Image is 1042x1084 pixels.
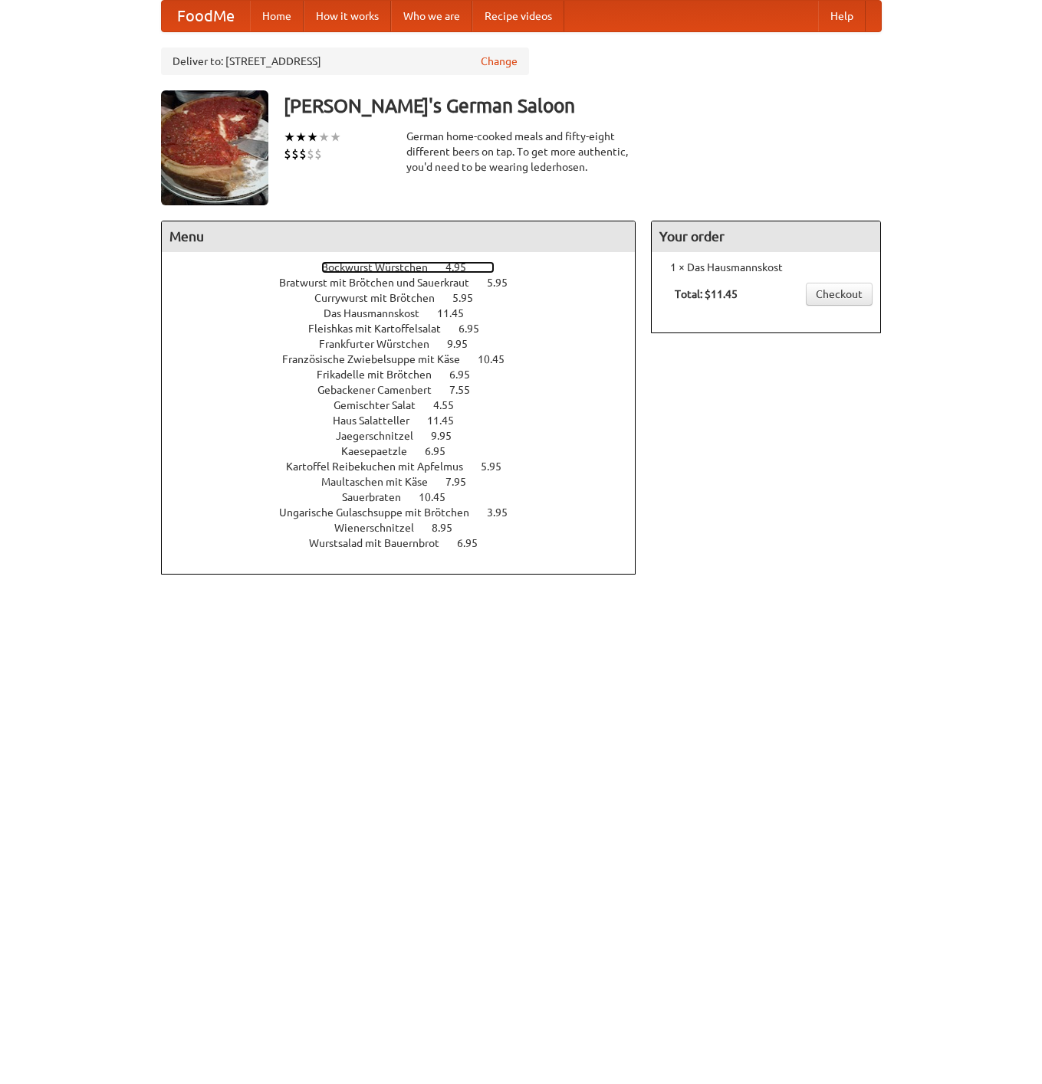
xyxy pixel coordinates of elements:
[286,460,478,473] span: Kartoffel Reibekuchen mit Apfelmus
[675,288,738,300] b: Total: $11.45
[309,537,455,549] span: Wurstsalad mit Bauernbrot
[818,1,866,31] a: Help
[279,277,536,289] a: Bratwurst mit Brötchen und Sauerkraut 5.95
[391,1,472,31] a: Who we are
[321,476,495,488] a: Maultaschen mit Käse 7.95
[457,537,493,549] span: 6.95
[334,399,431,411] span: Gemischter Salat
[659,260,873,275] li: 1 × Das Hausmannskost
[286,460,530,473] a: Kartoffel Reibekuchen mit Apfelmus 5.95
[284,146,291,162] li: $
[487,506,523,519] span: 3.95
[419,491,461,503] span: 10.45
[317,368,447,381] span: Frikadelle mit Brötchen
[321,261,495,273] a: Bockwurst Würstchen 4.95
[295,129,307,146] li: ★
[481,460,517,473] span: 5.95
[279,277,485,289] span: Bratwurst mit Brötchen und Sauerkraut
[652,221,880,252] h4: Your order
[319,338,496,350] a: Frankfurter Würstchen 9.95
[449,384,485,396] span: 7.55
[341,445,422,457] span: Kaesepaetzle
[161,47,529,75] div: Deliver to: [STREET_ADDRESS]
[806,283,873,306] a: Checkout
[431,430,467,442] span: 9.95
[342,491,416,503] span: Sauerbraten
[317,384,447,396] span: Gebackener Camenbert
[445,476,482,488] span: 7.95
[406,129,636,175] div: German home-cooked meals and fifty-eight different beers on tap. To get more authentic, you'd nee...
[282,353,533,365] a: Französische Zwiebelsuppe mit Käse 10.45
[333,414,425,427] span: Haus Salatteller
[250,1,304,31] a: Home
[324,307,435,319] span: Das Hausmannskost
[333,414,482,427] a: Haus Salatteller 11.45
[318,129,330,146] li: ★
[487,277,523,289] span: 5.95
[324,307,492,319] a: Das Hausmannskost 11.45
[330,129,341,146] li: ★
[304,1,391,31] a: How it works
[336,430,429,442] span: Jaegerschnitzel
[472,1,564,31] a: Recipe videos
[319,338,445,350] span: Frankfurter Würstchen
[314,292,501,304] a: Currywurst mit Brötchen 5.95
[334,399,482,411] a: Gemischter Salat 4.55
[317,384,498,396] a: Gebackener Camenbert 7.55
[342,491,474,503] a: Sauerbraten 10.45
[334,522,429,534] span: Wienerschnitzel
[449,368,485,381] span: 6.95
[308,323,508,335] a: Fleishkas mit Kartoffelsalat 6.95
[162,1,250,31] a: FoodMe
[162,221,636,252] h4: Menu
[282,353,475,365] span: Französische Zwiebelsuppe mit Käse
[284,90,882,121] h3: [PERSON_NAME]'s German Saloon
[425,445,461,457] span: 6.95
[478,353,520,365] span: 10.45
[432,522,468,534] span: 8.95
[307,129,318,146] li: ★
[437,307,479,319] span: 11.45
[459,323,495,335] span: 6.95
[481,54,518,69] a: Change
[336,430,480,442] a: Jaegerschnitzel 9.95
[334,522,481,534] a: Wienerschnitzel 8.95
[291,146,299,162] li: $
[341,445,474,457] a: Kaesepaetzle 6.95
[284,129,295,146] li: ★
[317,368,498,381] a: Frikadelle mit Brötchen 6.95
[452,292,488,304] span: 5.95
[445,261,482,273] span: 4.95
[299,146,307,162] li: $
[314,292,450,304] span: Currywurst mit Brötchen
[321,476,443,488] span: Maultaschen mit Käse
[309,537,506,549] a: Wurstsalad mit Bauernbrot 6.95
[308,323,456,335] span: Fleishkas mit Kartoffelsalat
[279,506,536,519] a: Ungarische Gulaschsuppe mit Brötchen 3.95
[427,414,469,427] span: 11.45
[314,146,322,162] li: $
[307,146,314,162] li: $
[161,90,268,205] img: angular.jpg
[447,338,483,350] span: 9.95
[279,506,485,519] span: Ungarische Gulaschsuppe mit Brötchen
[433,399,469,411] span: 4.55
[321,261,443,273] span: Bockwurst Würstchen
